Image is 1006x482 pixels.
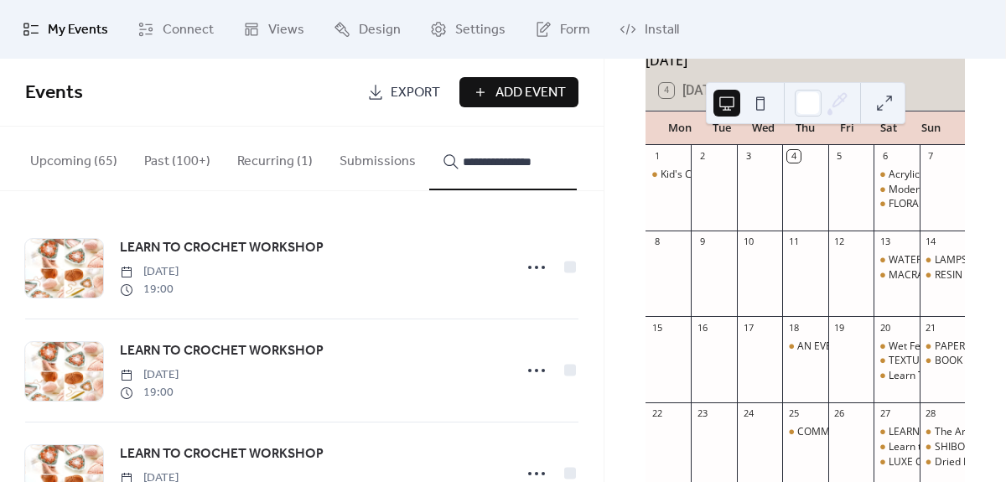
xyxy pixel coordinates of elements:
[696,321,708,334] div: 16
[868,111,910,145] div: Sat
[696,407,708,420] div: 23
[920,253,965,267] div: LAMPSHADE MAKING WORKSHOP
[889,183,981,197] div: Modern Calligraphy
[701,111,743,145] div: Tue
[925,150,937,163] div: 7
[743,111,785,145] div: Wed
[661,168,745,182] div: Kid's Crochet Club
[874,253,919,267] div: WATERCOLOUR WILDFLOWERS WORKSHOP
[321,7,413,52] a: Design
[925,321,937,334] div: 21
[879,321,891,334] div: 20
[742,321,754,334] div: 17
[651,407,663,420] div: 22
[874,455,919,469] div: LUXE CANDLE & ROOM SPRAY MAKING WORKSHOP
[651,236,663,248] div: 8
[920,268,965,282] div: RESIN HOMEWARES WORKSHOP
[659,111,701,145] div: Mon
[120,443,324,465] a: LEARN TO CROCHET WORKSHOP
[163,20,214,40] span: Connect
[787,321,800,334] div: 18
[326,127,429,189] button: Submissions
[268,20,304,40] span: Views
[874,440,919,454] div: Learn to Sew - Clothing Alterations
[782,425,827,439] div: COMMUNITY CRAFT NIGHT
[17,127,131,189] button: Upcoming (65)
[925,236,937,248] div: 14
[231,7,317,52] a: Views
[920,425,965,439] div: The Art of Decoupage on Fabric Workshop
[833,321,846,334] div: 19
[925,407,937,420] div: 28
[874,168,919,182] div: Acrylic Ink Abstract Art on Canvas Workshop
[120,238,324,258] span: LEARN TO CROCHET WORKSHOP
[10,7,121,52] a: My Events
[359,20,401,40] span: Design
[742,236,754,248] div: 10
[785,111,827,145] div: Thu
[25,75,83,111] span: Events
[48,20,108,40] span: My Events
[782,339,827,354] div: AN EVENING OF INTUITIVE ARTS & THE SPIRIT WORLD with Christine Morgan
[874,425,919,439] div: LEARN TO CROCHET WORKSHOP
[120,366,179,384] span: [DATE]
[131,127,224,189] button: Past (100+)
[874,339,919,354] div: Wet Felted Flowers Workshop
[787,236,800,248] div: 11
[645,20,679,40] span: Install
[696,150,708,163] div: 2
[920,455,965,469] div: Dried Floral Wreath Workshop
[742,150,754,163] div: 3
[696,236,708,248] div: 9
[391,83,440,103] span: Export
[833,236,846,248] div: 12
[607,7,692,52] a: Install
[833,150,846,163] div: 5
[120,341,324,361] span: LEARN TO CROCHET WORKSHOP
[120,444,324,464] span: LEARN TO CROCHET WORKSHOP
[560,20,590,40] span: Form
[797,425,926,439] div: COMMUNITY CRAFT NIGHT
[417,7,518,52] a: Settings
[920,354,965,368] div: BOOK BINDING WORKSHOP
[920,339,965,354] div: PAPER MAKING Workshop
[455,20,506,40] span: Settings
[495,83,566,103] span: Add Event
[125,7,226,52] a: Connect
[646,168,691,182] div: Kid's Crochet Club
[120,384,179,402] span: 19:00
[920,440,965,454] div: SHIBORI & KATAZOME WORKSHOP
[826,111,868,145] div: Fri
[874,268,919,282] div: MACRAME PLANT HANGER
[910,111,952,145] div: Sun
[120,263,179,281] span: [DATE]
[355,77,453,107] a: Export
[651,321,663,334] div: 15
[787,407,800,420] div: 25
[120,237,324,259] a: LEARN TO CROCHET WORKSHOP
[646,50,965,70] div: [DATE]
[889,369,952,383] div: Learn To Sew
[874,197,919,211] div: FLORAL NATIVES PALETTE KNIFE PAINTING WORKSHOP
[224,127,326,189] button: Recurring (1)
[459,77,578,107] button: Add Event
[787,150,800,163] div: 4
[742,407,754,420] div: 24
[833,407,846,420] div: 26
[522,7,603,52] a: Form
[874,354,919,368] div: TEXTURED ART MASTERCLASS
[879,407,891,420] div: 27
[651,150,663,163] div: 1
[874,369,919,383] div: Learn To Sew
[874,183,919,197] div: Modern Calligraphy
[120,281,179,298] span: 19:00
[879,236,891,248] div: 13
[879,150,891,163] div: 6
[120,340,324,362] a: LEARN TO CROCHET WORKSHOP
